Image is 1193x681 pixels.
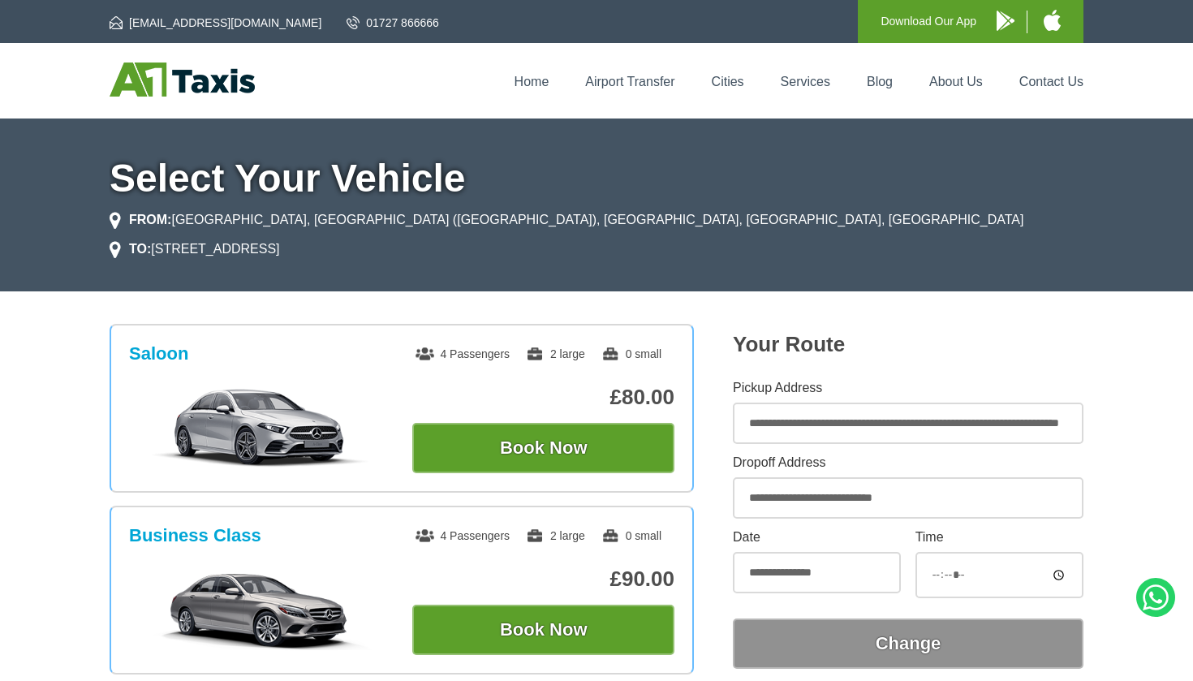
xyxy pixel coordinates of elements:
button: Change [733,619,1083,669]
h3: Saloon [129,343,188,364]
span: 2 large [526,347,585,360]
a: Home [515,75,549,88]
label: Date [733,531,901,544]
a: Contact Us [1019,75,1083,88]
span: 2 large [526,529,585,542]
li: [GEOGRAPHIC_DATA], [GEOGRAPHIC_DATA] ([GEOGRAPHIC_DATA]), [GEOGRAPHIC_DATA], [GEOGRAPHIC_DATA], [... [110,210,1023,230]
p: Download Our App [881,11,976,32]
p: £80.00 [412,385,674,410]
a: Cities [712,75,744,88]
span: 0 small [601,529,661,542]
img: A1 Taxis Android App [997,11,1014,31]
a: [EMAIL_ADDRESS][DOMAIN_NAME] [110,15,321,31]
span: 4 Passengers [416,529,510,542]
h3: Business Class [129,525,261,546]
img: Saloon [138,387,382,468]
label: Pickup Address [733,381,1083,394]
a: About Us [929,75,983,88]
strong: FROM: [129,213,171,226]
span: 0 small [601,347,661,360]
button: Book Now [412,605,674,655]
span: 4 Passengers [416,347,510,360]
h1: Select Your Vehicle [110,159,1083,198]
button: Book Now [412,423,674,473]
a: Blog [867,75,893,88]
h2: Your Route [733,332,1083,357]
label: Time [915,531,1083,544]
label: Dropoff Address [733,456,1083,469]
img: Business Class [138,569,382,650]
img: A1 Taxis St Albans LTD [110,62,255,97]
a: Airport Transfer [585,75,674,88]
a: 01727 866666 [347,15,439,31]
strong: TO: [129,242,151,256]
img: A1 Taxis iPhone App [1044,10,1061,31]
a: Services [781,75,830,88]
li: [STREET_ADDRESS] [110,239,280,259]
p: £90.00 [412,567,674,592]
